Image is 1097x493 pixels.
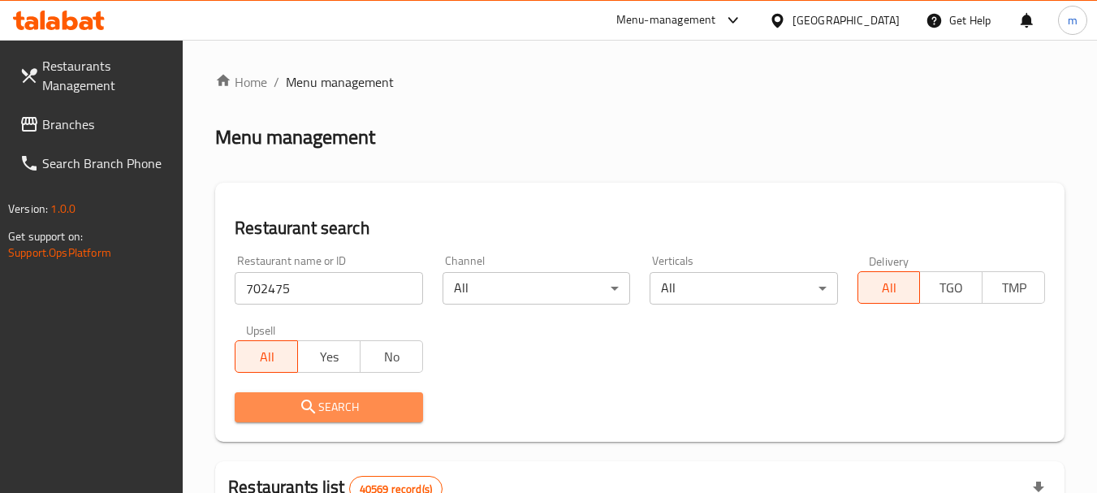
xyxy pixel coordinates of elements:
li: / [274,72,279,92]
button: All [235,340,298,373]
a: Branches [6,105,184,144]
h2: Restaurant search [235,216,1045,240]
button: No [360,340,423,373]
span: All [865,276,914,300]
label: Upsell [246,324,276,335]
input: Search for restaurant name or ID.. [235,272,422,305]
a: Home [215,72,267,92]
span: Menu management [286,72,394,92]
span: m [1068,11,1078,29]
button: TMP [982,271,1045,304]
span: Version: [8,198,48,219]
a: Restaurants Management [6,46,184,105]
span: TGO [926,276,976,300]
span: Restaurants Management [42,56,171,95]
a: Search Branch Phone [6,144,184,183]
button: All [857,271,921,304]
span: Search Branch Phone [42,154,171,173]
span: No [367,345,417,369]
label: Delivery [869,255,909,266]
span: 1.0.0 [50,198,76,219]
span: All [242,345,292,369]
h2: Menu management [215,124,375,150]
span: Search [248,397,409,417]
button: Search [235,392,422,422]
span: Get support on: [8,226,83,247]
nav: breadcrumb [215,72,1065,92]
div: [GEOGRAPHIC_DATA] [793,11,900,29]
button: Yes [297,340,361,373]
button: TGO [919,271,983,304]
span: TMP [989,276,1039,300]
div: All [443,272,630,305]
a: Support.OpsPlatform [8,242,111,263]
span: Yes [304,345,354,369]
span: Branches [42,115,171,134]
div: Menu-management [616,11,716,30]
div: All [650,272,837,305]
